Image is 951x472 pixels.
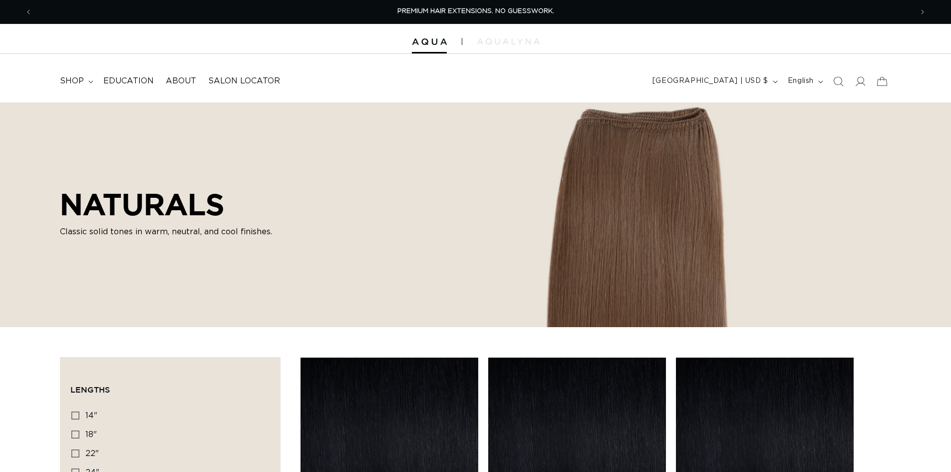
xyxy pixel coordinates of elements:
span: English [788,76,814,86]
a: About [160,70,202,92]
span: 14" [85,412,97,420]
img: Aqua Hair Extensions [412,38,447,45]
p: Classic solid tones in warm, neutral, and cool finishes. [60,226,285,238]
a: Salon Locator [202,70,286,92]
span: PREMIUM HAIR EXTENSIONS. NO GUESSWORK. [397,8,554,14]
summary: Lengths (0 selected) [70,368,270,404]
button: Next announcement [912,2,934,21]
span: Salon Locator [208,76,280,86]
span: Education [103,76,154,86]
span: 22" [85,450,99,458]
button: Previous announcement [17,2,39,21]
a: Education [97,70,160,92]
span: 18" [85,431,97,439]
span: About [166,76,196,86]
summary: Search [827,70,849,92]
button: English [782,72,827,91]
span: [GEOGRAPHIC_DATA] | USD $ [652,76,768,86]
summary: shop [54,70,97,92]
h2: NATURALS [60,187,285,222]
span: Lengths [70,385,110,394]
img: aqualyna.com [477,38,540,44]
button: [GEOGRAPHIC_DATA] | USD $ [646,72,782,91]
span: shop [60,76,84,86]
